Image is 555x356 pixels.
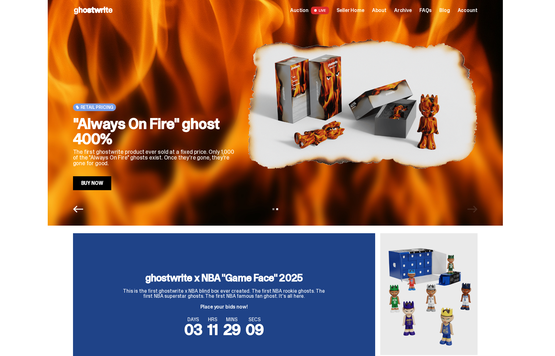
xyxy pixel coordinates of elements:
h2: "Always On Fire" ghost 400% [73,116,237,147]
span: 29 [223,320,241,340]
a: Auction LIVE [290,7,329,14]
p: The first ghostwrite product ever sold at a fixed price. Only 1,000 of the "Always On Fire" ghost... [73,149,237,166]
span: 09 [246,320,264,340]
a: Seller Home [337,8,364,13]
p: Place your bids now! [123,304,325,309]
a: Archive [394,8,412,13]
span: SECS [246,317,264,322]
span: DAYS [184,317,202,322]
span: 11 [207,320,218,340]
a: Buy Now [73,176,112,190]
h3: ghostwrite x NBA "Game Face" 2025 [123,273,325,283]
button: View slide 2 [276,208,278,210]
a: FAQs [419,8,432,13]
img: "Always On Fire" ghost 400% [247,17,478,190]
a: Blog [439,8,450,13]
a: About [372,8,387,13]
span: Auction [290,8,308,13]
img: Game Face (2025) [380,233,478,355]
button: Previous [73,204,83,214]
span: Retail Pricing [81,105,114,110]
span: MINS [223,317,241,322]
p: This is the first ghostwrite x NBA blind box ever created. The first NBA rookie ghosts. The first... [123,289,325,299]
span: LIVE [311,7,329,14]
button: View slide 1 [272,208,274,210]
a: Account [458,8,478,13]
span: HRS [207,317,218,322]
span: 03 [184,320,202,340]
